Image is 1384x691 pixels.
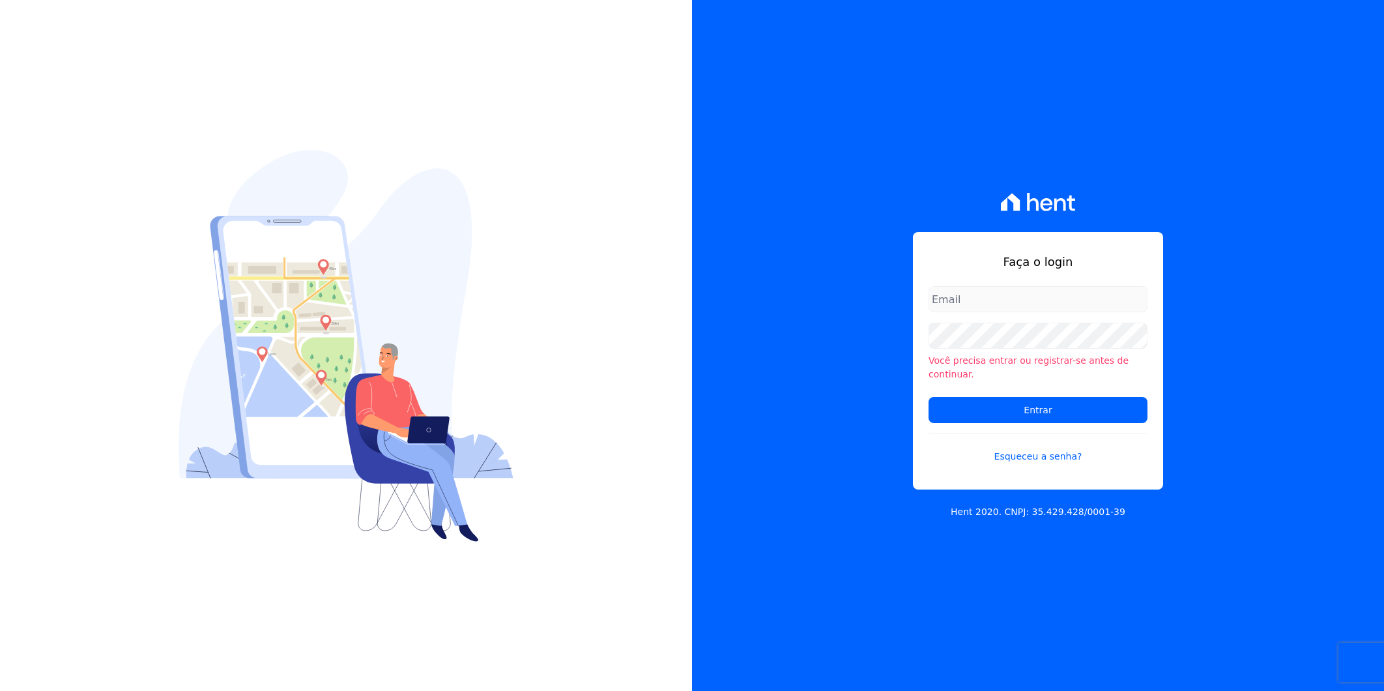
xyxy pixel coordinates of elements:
[929,286,1147,312] input: Email
[929,253,1147,271] h1: Faça o login
[179,150,513,542] img: Login
[951,505,1125,519] p: Hent 2020. CNPJ: 35.429.428/0001-39
[929,434,1147,463] a: Esqueceu a senha?
[929,354,1147,381] li: Você precisa entrar ou registrar-se antes de continuar.
[929,397,1147,423] input: Entrar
